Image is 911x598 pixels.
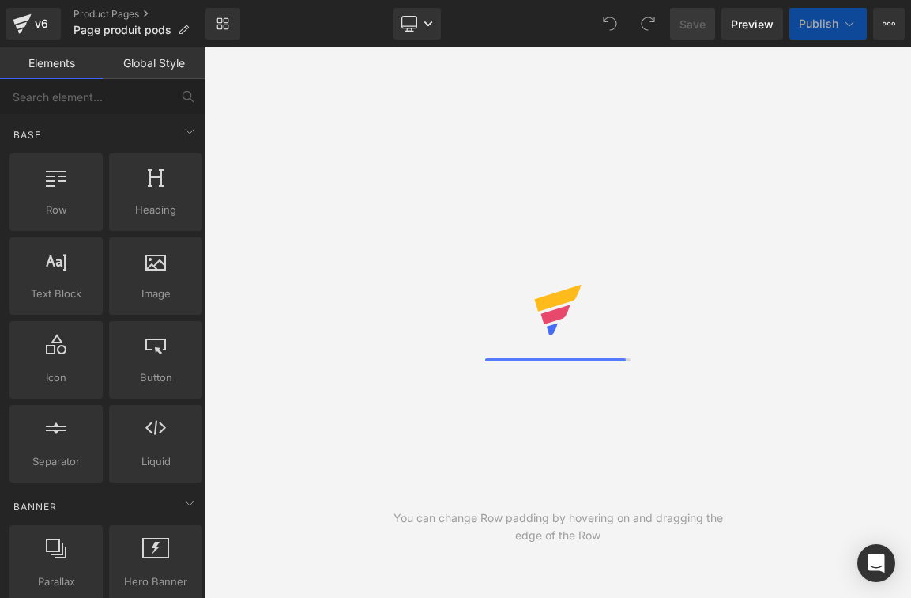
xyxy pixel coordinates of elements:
[14,369,98,386] span: Icon
[632,8,664,40] button: Redo
[721,8,783,40] a: Preview
[594,8,626,40] button: Undo
[12,127,43,142] span: Base
[114,369,198,386] span: Button
[114,286,198,302] span: Image
[382,509,735,544] div: You can change Row padding by hovering on and dragging the edge of the Row
[114,573,198,590] span: Hero Banner
[114,453,198,470] span: Liquid
[6,8,61,40] a: v6
[14,453,98,470] span: Separator
[14,202,98,218] span: Row
[799,17,838,30] span: Publish
[32,13,51,34] div: v6
[205,8,240,40] a: New Library
[873,8,905,40] button: More
[73,24,171,36] span: Page produit pods
[103,47,205,79] a: Global Style
[73,8,205,21] a: Product Pages
[789,8,867,40] button: Publish
[731,16,774,32] span: Preview
[857,544,895,582] div: Open Intercom Messenger
[14,573,98,590] span: Parallax
[14,286,98,302] span: Text Block
[679,16,706,32] span: Save
[114,202,198,218] span: Heading
[12,499,58,514] span: Banner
